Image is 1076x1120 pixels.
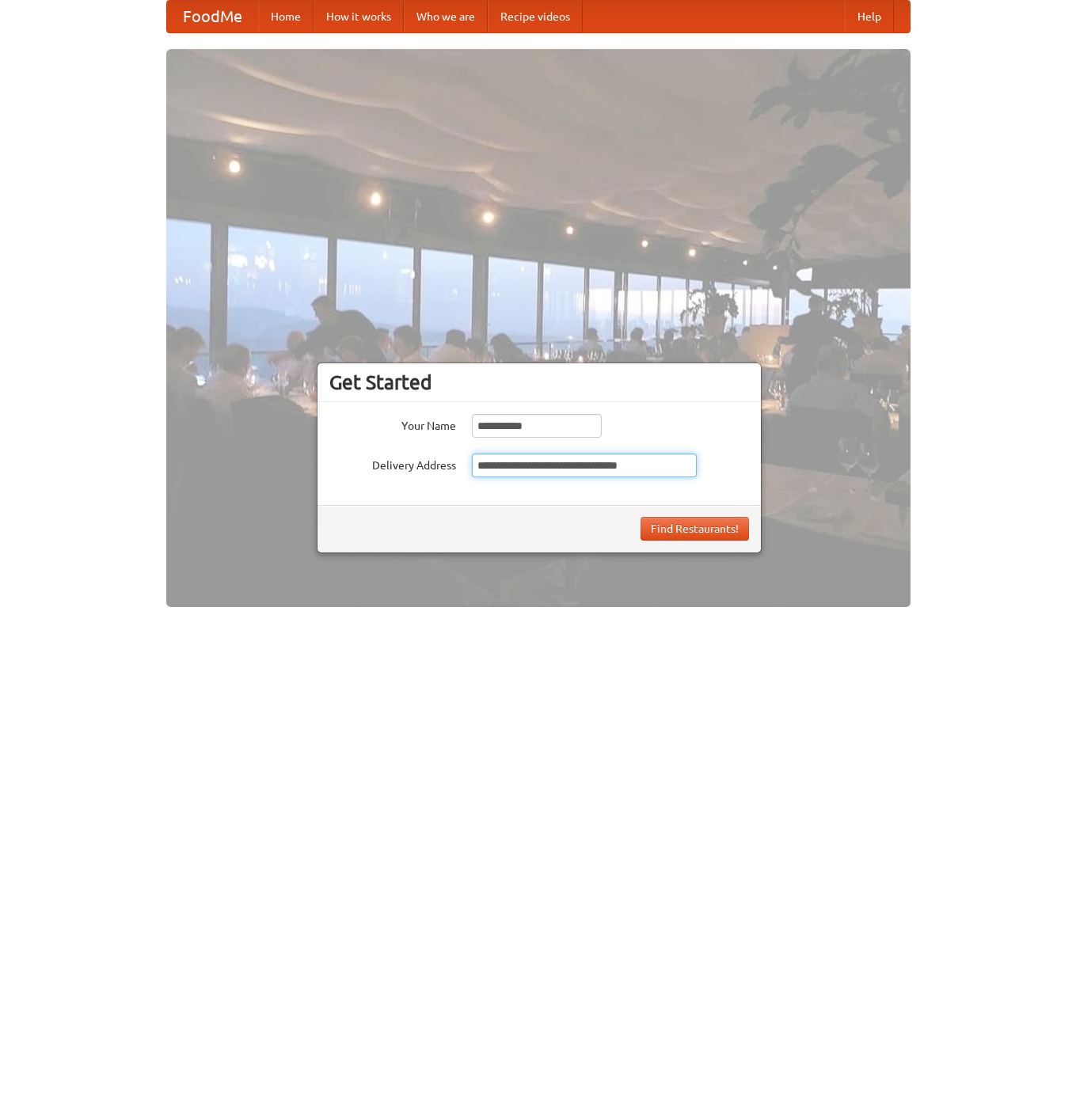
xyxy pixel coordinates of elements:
a: Recipe videos [488,1,583,32]
a: Who we are [404,1,488,32]
a: Home [258,1,314,32]
label: Delivery Address [329,454,456,473]
a: FoodMe [167,1,258,32]
label: Your Name [329,414,456,434]
button: Find Restaurants! [641,517,749,541]
a: How it works [314,1,404,32]
h3: Get Started [329,370,749,394]
a: Help [845,1,894,32]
